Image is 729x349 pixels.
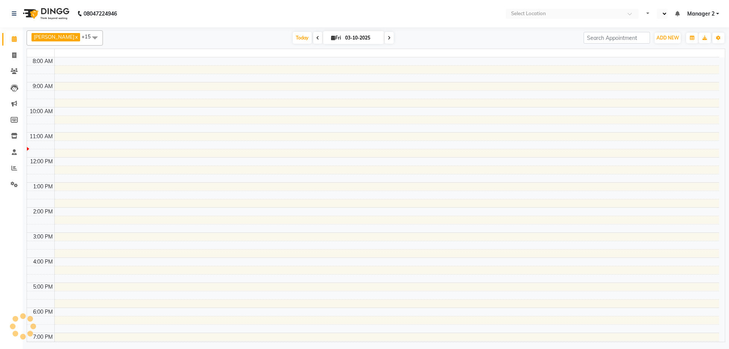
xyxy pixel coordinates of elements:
[32,183,54,191] div: 1:00 PM
[32,233,54,241] div: 3:00 PM
[31,57,54,65] div: 8:00 AM
[19,3,71,24] img: logo
[584,32,650,44] input: Search Appointment
[28,107,54,115] div: 10:00 AM
[293,32,312,44] span: Today
[32,333,54,341] div: 7:00 PM
[28,133,54,141] div: 11:00 AM
[34,34,74,40] span: [PERSON_NAME]
[32,208,54,216] div: 2:00 PM
[32,258,54,266] div: 4:00 PM
[28,158,54,166] div: 12:00 PM
[32,308,54,316] div: 6:00 PM
[329,35,343,41] span: Fri
[687,10,715,18] span: Manager 2
[32,283,54,291] div: 5:00 PM
[84,3,117,24] b: 08047224946
[656,35,679,41] span: ADD NEW
[31,82,54,90] div: 9:00 AM
[511,10,546,17] div: Select Location
[343,32,381,44] input: 2025-10-03
[74,34,78,40] a: x
[655,33,681,43] button: ADD NEW
[82,33,96,39] span: +15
